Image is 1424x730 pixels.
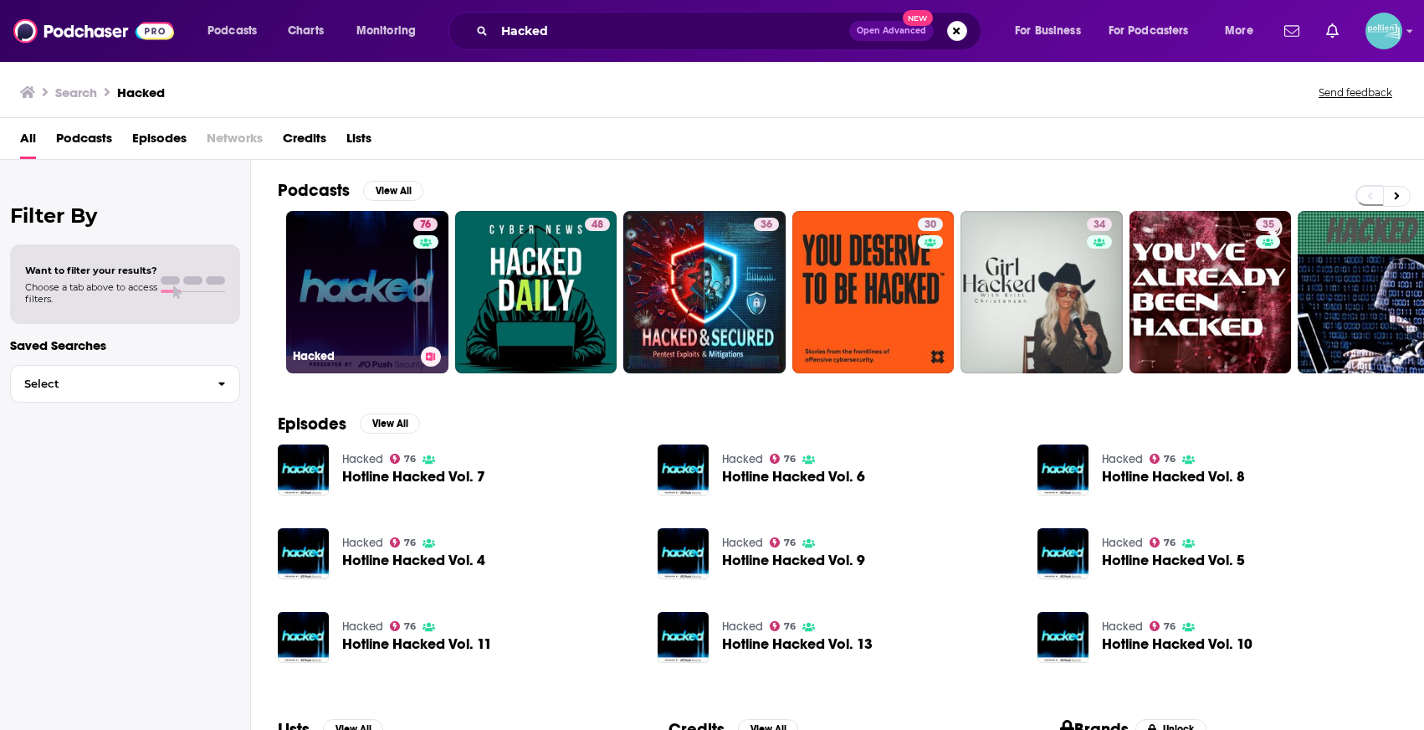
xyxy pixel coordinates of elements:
[363,181,423,201] button: View All
[404,539,416,547] span: 76
[293,349,414,363] h3: Hacked
[658,528,709,579] img: Hotline Hacked Vol. 9
[10,337,240,353] p: Saved Searches
[722,619,763,634] a: Hacked
[754,218,779,231] a: 36
[722,553,865,568] a: Hotline Hacked Vol. 9
[1087,218,1112,231] a: 34
[1213,18,1274,44] button: open menu
[960,211,1123,373] a: 34
[278,445,329,496] img: Hotline Hacked Vol. 7
[356,19,416,43] span: Monitoring
[420,217,431,234] span: 76
[1225,19,1253,43] span: More
[918,218,943,231] a: 30
[903,10,933,26] span: New
[1102,553,1245,568] a: Hotline Hacked Vol. 5
[1365,13,1402,49] img: User Profile
[658,612,709,663] img: Hotline Hacked Vol. 13
[770,621,797,631] a: 76
[1015,19,1081,43] span: For Business
[404,455,416,463] span: 76
[342,619,383,634] a: Hacked
[345,18,438,44] button: open menu
[1278,17,1306,45] a: Show notifications dropdown
[761,217,772,234] span: 36
[455,211,617,373] a: 48
[770,454,797,464] a: 76
[1102,637,1252,651] a: Hotline Hacked Vol. 10
[1263,217,1274,234] span: 35
[1109,19,1189,43] span: For Podcasters
[1256,218,1281,231] a: 35
[464,12,997,50] div: Search podcasts, credits, & more...
[278,414,420,434] a: EpisodesView All
[278,180,423,201] a: PodcastsView All
[404,623,416,630] span: 76
[623,211,786,373] a: 36
[1319,17,1345,45] a: Show notifications dropdown
[286,211,448,373] a: 76Hacked
[722,470,865,484] a: Hotline Hacked Vol. 6
[585,218,610,231] a: 48
[1003,18,1102,44] button: open menu
[1102,470,1245,484] a: Hotline Hacked Vol. 8
[390,454,417,464] a: 76
[1094,217,1105,234] span: 34
[849,21,934,41] button: Open AdvancedNew
[11,378,204,389] span: Select
[10,203,240,228] h2: Filter By
[342,553,485,568] a: Hotline Hacked Vol. 4
[342,470,485,484] a: Hotline Hacked Vol. 7
[207,125,263,159] span: Networks
[278,414,346,434] h2: Episodes
[207,19,257,43] span: Podcasts
[1164,623,1176,630] span: 76
[278,612,329,663] img: Hotline Hacked Vol. 11
[342,452,383,466] a: Hacked
[360,414,420,434] button: View All
[494,18,849,44] input: Search podcasts, credits, & more...
[658,445,709,496] a: Hotline Hacked Vol. 6
[784,623,796,630] span: 76
[13,15,174,47] a: Podchaser - Follow, Share and Rate Podcasts
[722,637,873,651] a: Hotline Hacked Vol. 13
[784,539,796,547] span: 76
[288,19,324,43] span: Charts
[1098,18,1213,44] button: open menu
[346,125,371,159] a: Lists
[196,18,279,44] button: open menu
[1037,528,1088,579] img: Hotline Hacked Vol. 5
[55,85,97,100] h3: Search
[56,125,112,159] a: Podcasts
[1365,13,1402,49] span: Logged in as JessicaPellien
[1314,85,1397,100] button: Send feedback
[283,125,326,159] span: Credits
[278,528,329,579] a: Hotline Hacked Vol. 4
[1102,536,1143,550] a: Hacked
[25,281,157,305] span: Choose a tab above to access filters.
[390,621,417,631] a: 76
[1150,454,1176,464] a: 76
[132,125,187,159] span: Episodes
[1037,612,1088,663] img: Hotline Hacked Vol. 10
[1150,537,1176,547] a: 76
[792,211,955,373] a: 30
[342,637,492,651] a: Hotline Hacked Vol. 11
[278,180,350,201] h2: Podcasts
[1102,619,1143,634] a: Hacked
[25,265,157,276] span: Want to filter your results?
[1365,13,1402,49] button: Show profile menu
